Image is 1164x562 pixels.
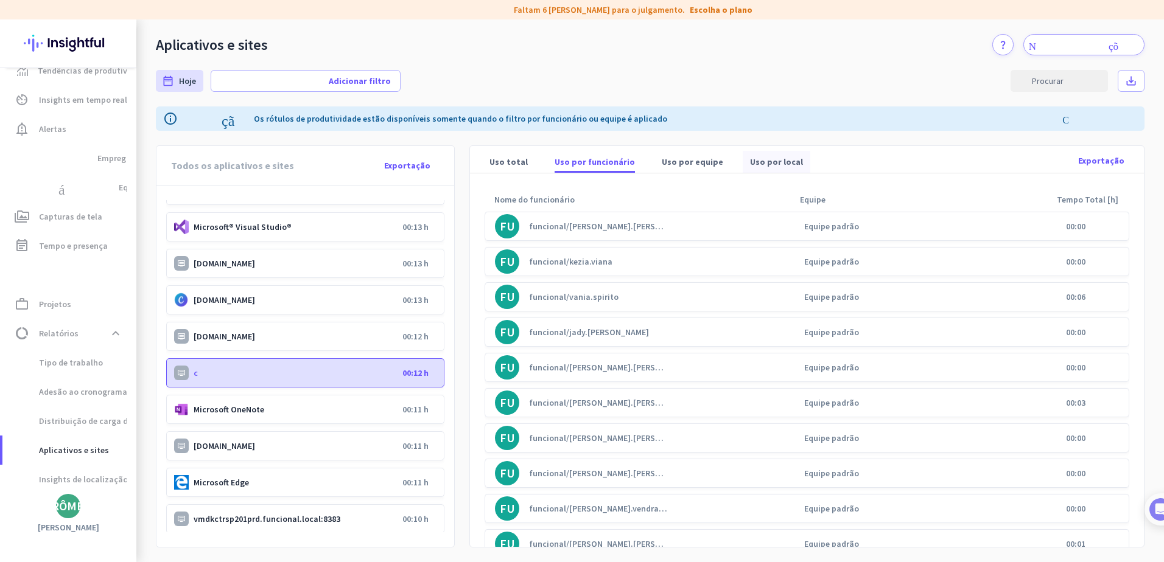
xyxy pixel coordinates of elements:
span: Projetos [39,297,71,311]
p: 4 passos [12,175,49,187]
img: 0d00b74cde5819f2e42ec87067000938d81686ff.png [174,293,189,307]
a: FUfuncional/[PERSON_NAME].vendramini [495,496,667,521]
p: vmdkctrsp201prd.funcional.local:8383 [194,513,398,524]
span: 00:00 [1066,256,1085,267]
p: 00:13 h [402,258,429,269]
img: 5de7cf3a54d9aa276bc38914f6506c3a4b1bc8f8.png [174,402,189,417]
span: Equipes [119,180,149,195]
span: Aplicativos e sites [12,435,109,465]
button: save_alt [1118,70,1145,92]
div: 🎊 Bem-vindo ao Insightful! 🎊 [17,47,226,91]
i: save_alt [1125,75,1137,87]
button: Exportação [375,154,440,176]
i: etiqueta [412,4,509,16]
div: FU [500,538,515,550]
span: 00:00 [1066,327,1085,338]
a: Equipe padrão [805,221,929,232]
p: [DOMAIN_NAME] [194,294,398,305]
font: Uso total [489,156,528,168]
div: Todos os aplicativos e sites [171,146,294,185]
a: Equipe padrão [805,503,929,514]
p: 00:11 h [402,477,429,488]
a: Escolha o plano [690,4,752,16]
a: av_timerInsights em tempo real [2,85,136,114]
p: 00:10 h [402,513,429,524]
div: Equipe padrão [805,432,860,443]
font: [PERSON_NAME] da Insightful [71,147,197,156]
div: MICRÔMETRO [31,500,106,512]
a: Insights de localização [2,465,136,494]
h1: Tarefas [98,5,148,26]
a: notification_importantAlertas [2,114,136,144]
div: 1Adicionar funcionários [23,222,221,241]
a: FUfuncional/[PERSON_NAME].[PERSON_NAME] [495,355,667,380]
p: 00:12 h [402,367,429,378]
a: Equipe padrão [805,327,929,338]
a: perm_mediaCapturas de tela [2,202,136,231]
div: FU [500,361,515,373]
a: event_noteTempo e presença [2,231,136,260]
i: work_outline [15,297,29,311]
a: Distribuição de carga de trabalho [2,406,136,435]
button: adicionarAdicionar filtro [211,70,401,92]
span: 00:00 [1066,468,1085,479]
span: Exportação [1078,155,1124,166]
a: FUfuncional/[PERSON_NAME].[PERSON_NAME] [495,390,667,415]
span: 00:06 [1066,291,1085,302]
font: Faltam 6 [PERSON_NAME] para o julgamento. [514,4,685,16]
div: FU [500,220,515,232]
span: Distribuição de carga de trabalho [12,406,167,435]
img: d36f9f3d4f89387c92d78509225ff65c681082ee.png [174,220,189,234]
a: Tipo de trabalho [2,348,136,377]
font: Tempo Total [h] [1057,194,1118,205]
div: funcional/[PERSON_NAME].vendramini [529,503,667,514]
a: FUfuncional/[PERSON_NAME].[PERSON_NAME] [495,214,667,238]
div: FU [500,432,515,444]
a: Equipe padrão [805,256,929,267]
font: Equipe [800,194,826,205]
i: Notificações [1029,40,1139,50]
div: Você está a apenas alguns passos de concluir a configuração essencial do aplicativo [17,91,226,134]
a: Equipe padrão [805,468,929,479]
p: 00:11 h [402,440,429,451]
div: FU [500,255,515,268]
span: Insights em tempo real [39,92,127,107]
span: Relatórios [39,326,79,341]
img: universal-app-icon.svg [174,256,189,271]
p: 00:11 h [402,404,429,415]
input: Procurar [1011,70,1108,92]
i: procurar [1017,75,1104,86]
p: Microsoft® Visual Studio® [194,221,398,232]
div: Equipe padrão [805,468,860,479]
a: Aplicativos e sites [2,435,136,465]
div: FU [500,502,515,515]
span: Adesão ao cronograma [12,377,127,406]
i: informação [163,111,249,126]
i: grupo [15,151,88,165]
span: Mensagens [67,410,115,418]
span: Tipo de trabalho [12,348,103,377]
button: Marcar como concluído [47,369,158,382]
div: Equipe padrão [805,327,860,338]
p: 00:13 h [402,294,429,305]
p: [DOMAIN_NAME] [194,440,398,451]
i: perm_media [15,209,29,224]
div: Adicionar funcionários [47,226,206,238]
div: FU [500,326,515,338]
button: Tarefas [183,380,244,428]
a: grupoEmpregados [2,144,136,173]
font: Uso por funcionário [555,156,635,168]
p: 00:12 h [402,331,429,342]
font: Uso por equipe [662,156,723,168]
i: notification_important [15,122,29,136]
font: Nome do funcionário [494,194,575,205]
a: FUfuncional/vania.spirito [495,285,667,309]
a: Equipe padrão [805,362,929,373]
span: Alertas [39,122,66,136]
div: FU [500,291,515,303]
span: Empregados [97,151,145,165]
img: item de menu [17,65,28,76]
i: Cancelar [1062,111,1137,126]
button: Mensagens [61,380,122,428]
div: Equipe padrão [805,503,860,514]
